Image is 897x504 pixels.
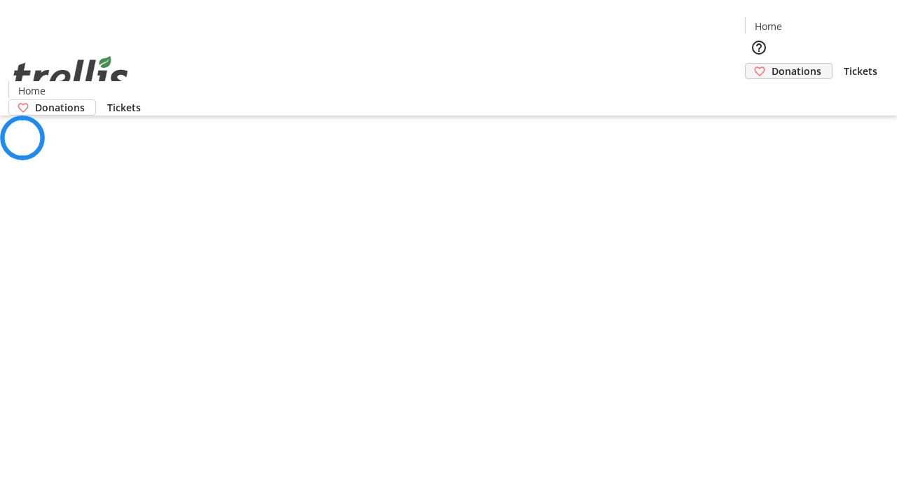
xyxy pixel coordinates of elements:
[107,100,141,115] span: Tickets
[833,64,889,78] a: Tickets
[745,79,773,107] button: Cart
[755,19,782,34] span: Home
[8,99,96,115] a: Donations
[9,83,54,98] a: Home
[746,19,790,34] a: Home
[772,64,821,78] span: Donations
[96,100,152,115] a: Tickets
[18,83,46,98] span: Home
[844,64,877,78] span: Tickets
[745,63,833,79] a: Donations
[745,34,773,62] button: Help
[35,100,85,115] span: Donations
[8,41,133,111] img: Orient E2E Organization 62PuBA5FJd's Logo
